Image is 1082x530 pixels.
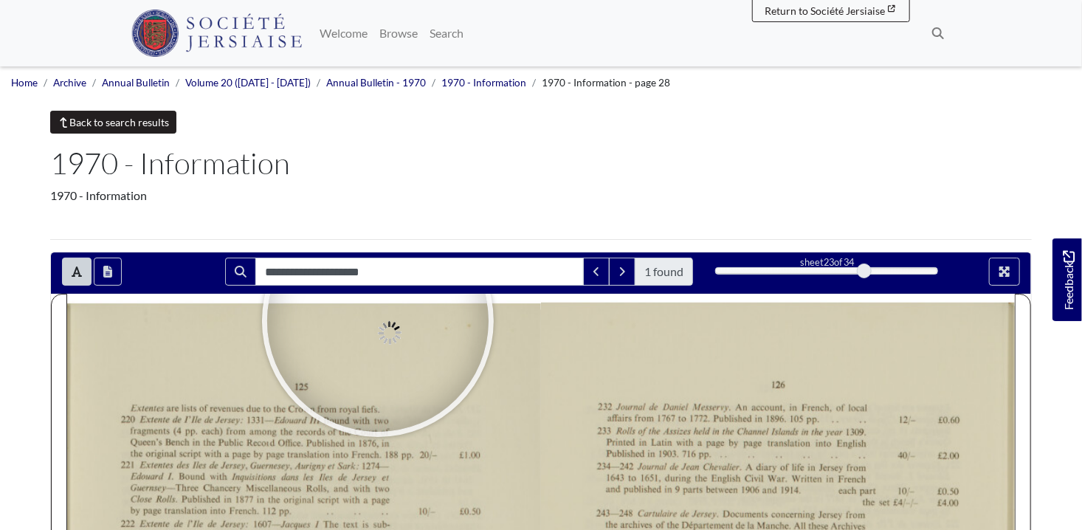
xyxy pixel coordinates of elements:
span: Feedback [1060,251,1078,311]
span: 23 [824,256,834,268]
span: Return to Société Jersiaise [765,4,885,17]
button: Open transcription window [94,258,122,286]
button: Previous Match [583,258,610,286]
a: 1970 - Information [441,77,526,89]
span: 1970 - Information - page 28 [542,77,670,89]
a: Home [11,77,38,89]
a: Volume 20 ([DATE] - [DATE]) [185,77,311,89]
a: Annual Bulletin [102,77,170,89]
button: Full screen mode [989,258,1020,286]
span: 1 found [635,258,693,286]
a: Browse [373,18,424,48]
img: Société Jersiaise [131,10,302,57]
a: Société Jersiaise logo [131,6,302,61]
input: Search for [255,258,584,286]
a: Search [424,18,469,48]
h1: 1970 - Information [50,145,1032,181]
a: Archive [53,77,86,89]
div: sheet of 34 [715,255,938,269]
button: Next Match [609,258,635,286]
button: Search [225,258,256,286]
div: 1970 - Information [50,187,1032,204]
a: Back to search results [50,111,176,134]
a: Welcome [314,18,373,48]
button: Toggle text selection (Alt+T) [62,258,92,286]
a: Would you like to provide feedback? [1052,238,1082,321]
a: Annual Bulletin - 1970 [326,77,426,89]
